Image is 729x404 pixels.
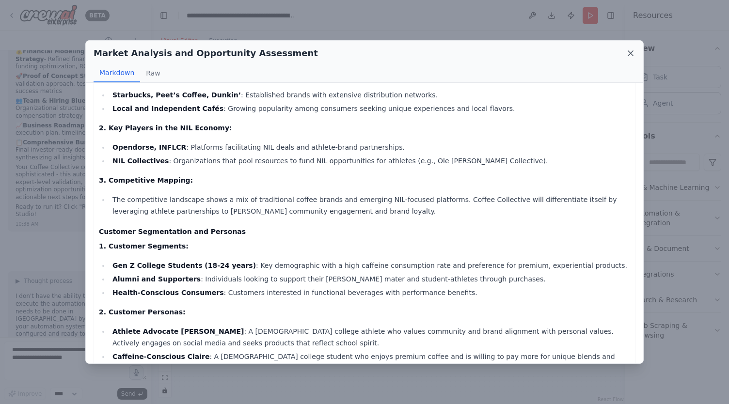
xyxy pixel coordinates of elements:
strong: Athlete Advocate [PERSON_NAME] [112,327,244,335]
strong: NIL Collectives [112,157,169,165]
strong: Health-Conscious Consumers [112,289,224,296]
li: : Customers interested in functional beverages with performance benefits. [110,287,630,298]
strong: 2. Customer Personas: [99,308,186,316]
strong: Starbucks, Peet’s Coffee, Dunkin’ [112,91,241,99]
li: The competitive landscape shows a mix of traditional coffee brands and emerging NIL-focused platf... [110,194,630,217]
li: : Growing popularity among consumers seeking unique experiences and local flavors. [110,103,630,114]
button: Markdown [94,64,140,82]
li: : Individuals looking to support their [PERSON_NAME] mater and student-athletes through purchases. [110,273,630,285]
li: : A [DEMOGRAPHIC_DATA] college student who enjoys premium coffee and is willing to pay more for u... [110,351,630,374]
li: : Platforms facilitating NIL deals and athlete-brand partnerships. [110,141,630,153]
strong: 1. Customer Segments: [99,242,189,250]
button: Raw [140,64,166,82]
strong: Local and Independent Cafés [112,105,223,112]
li: : A [DEMOGRAPHIC_DATA] college athlete who values community and brand alignment with personal val... [110,326,630,349]
li: : Established brands with extensive distribution networks. [110,89,630,101]
strong: Alumni and Supporters [112,275,201,283]
li: : Organizations that pool resources to fund NIL opportunities for athletes (e.g., Ole [PERSON_NAM... [110,155,630,167]
strong: Gen Z College Students (18-24 years) [112,262,256,269]
h4: Customer Segmentation and Personas [99,227,630,236]
strong: 2. Key Players in the NIL Economy: [99,124,232,132]
strong: Opendorse, INFLCR [112,143,186,151]
strong: 3. Competitive Mapping: [99,176,193,184]
li: : Key demographic with a high caffeine consumption rate and preference for premium, experiential ... [110,260,630,271]
h2: Market Analysis and Opportunity Assessment [94,47,318,60]
strong: Caffeine-Conscious Claire [112,353,209,360]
